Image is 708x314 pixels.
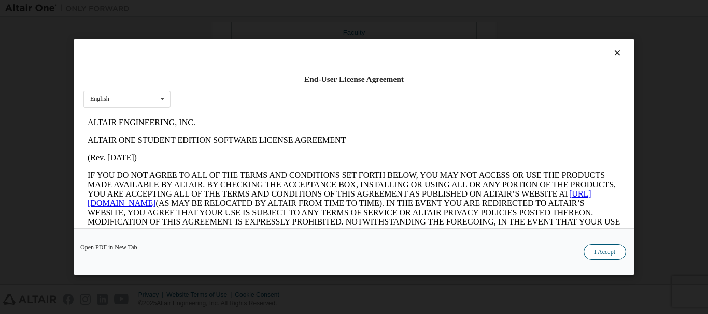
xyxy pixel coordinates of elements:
a: Open PDF in New Tab [80,244,137,250]
button: I Accept [584,244,626,260]
p: ALTAIR ENGINEERING, INC. [4,4,537,13]
div: English [90,96,109,102]
p: ALTAIR ONE STUDENT EDITION SOFTWARE LICENSE AGREEMENT [4,22,537,31]
p: (Rev. [DATE]) [4,39,537,49]
p: IF YOU DO NOT AGREE TO ALL OF THE TERMS AND CONDITIONS SET FORTH BELOW, YOU MAY NOT ACCESS OR USE... [4,57,537,131]
a: [URL][DOMAIN_NAME] [4,76,508,94]
p: This Altair One Student Edition Software License Agreement (“Agreement”) is between Altair Engine... [4,140,537,177]
div: End-User License Agreement [83,74,625,84]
